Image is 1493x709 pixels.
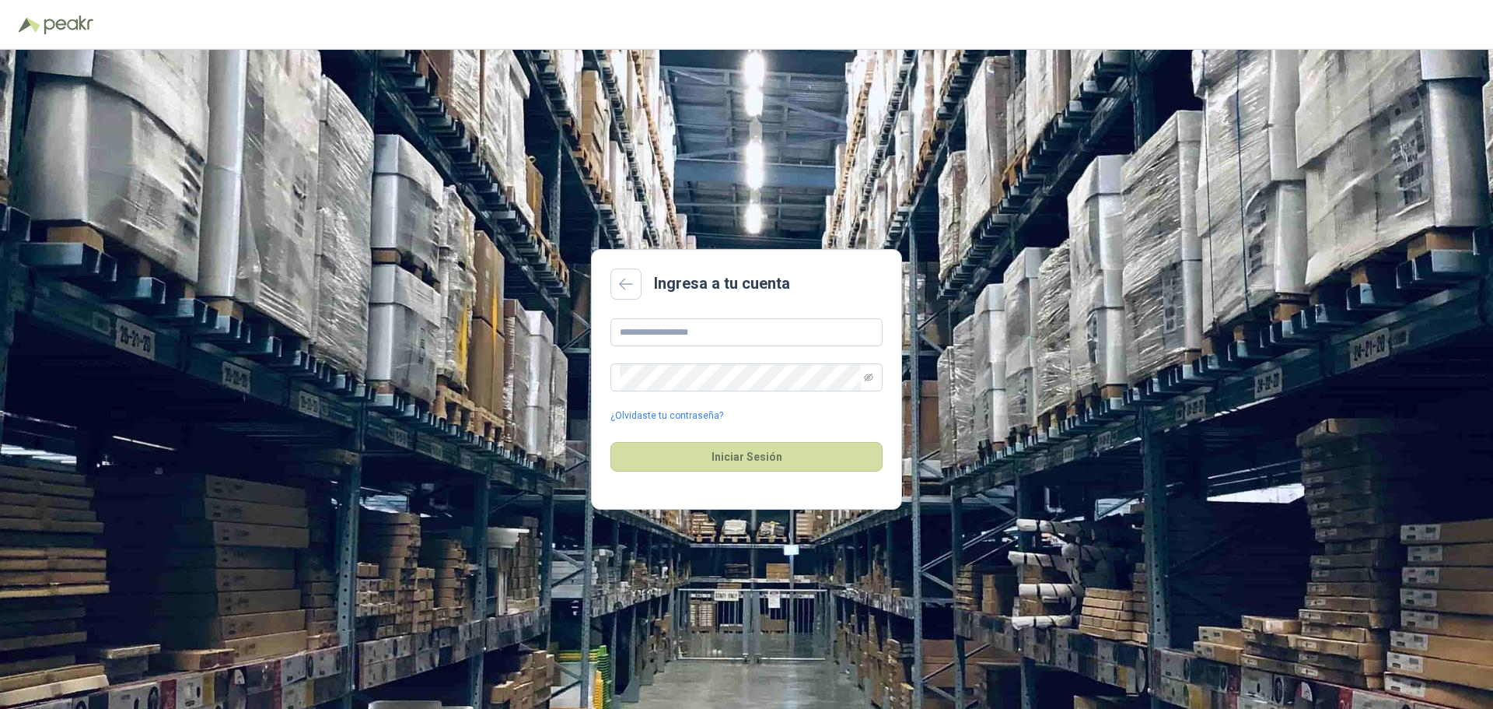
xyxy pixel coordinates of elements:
img: Peakr [44,16,93,34]
button: Iniciar Sesión [610,442,883,472]
a: ¿Olvidaste tu contraseña? [610,409,723,423]
span: eye-invisible [864,373,873,382]
img: Logo [19,17,40,33]
h2: Ingresa a tu cuenta [654,272,790,296]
